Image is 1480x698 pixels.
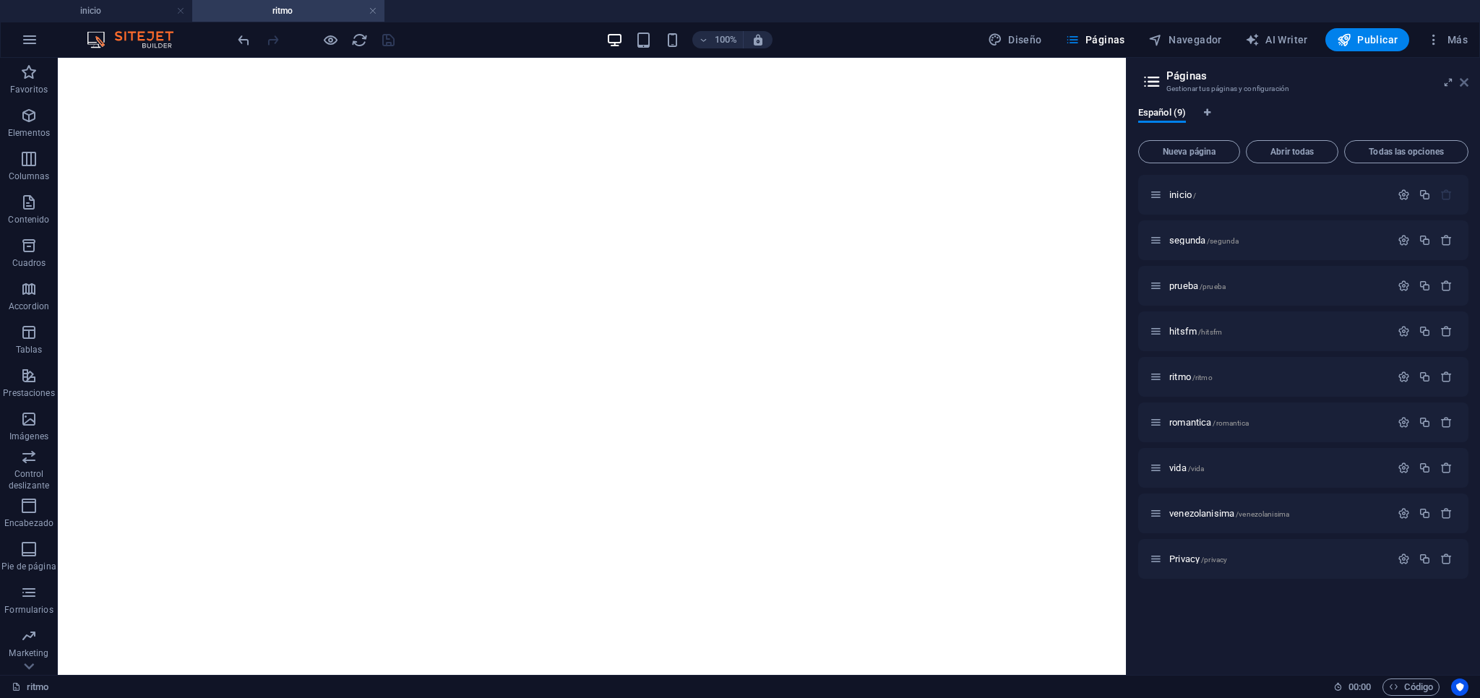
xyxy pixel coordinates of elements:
[1,561,56,572] p: Pie de página
[1148,33,1222,47] span: Navegador
[1246,140,1338,163] button: Abrir todas
[1165,554,1390,564] div: Privacy/privacy
[1419,507,1431,520] div: Duplicar
[1165,509,1390,518] div: venezolanisima/venezolanisima
[1169,371,1213,382] span: Haz clic para abrir la página
[1169,235,1239,246] span: Haz clic para abrir la página
[1236,510,1289,518] span: /venezolanisima
[236,32,252,48] i: Deshacer: Cambiar orientación (Ctrl+Z)
[1198,328,1222,336] span: /hitsfm
[9,301,49,312] p: Accordion
[1143,28,1228,51] button: Navegador
[322,31,339,48] button: Haz clic para salir del modo de previsualización y seguir editando
[8,214,49,225] p: Contenido
[9,647,48,659] p: Marketing
[1440,371,1453,383] div: Eliminar
[1166,82,1440,95] h3: Gestionar tus páginas y configuración
[1440,462,1453,474] div: Eliminar
[3,387,54,399] p: Prestaciones
[1333,678,1372,696] h6: Tiempo de la sesión
[988,33,1042,47] span: Diseño
[982,28,1048,51] div: Diseño (Ctrl+Alt+Y)
[1166,69,1468,82] h2: Páginas
[4,517,53,529] p: Encabezado
[1192,374,1213,382] span: /ritmo
[1419,280,1431,292] div: Duplicar
[1344,140,1468,163] button: Todas las opciones
[1419,553,1431,565] div: Duplicar
[1169,417,1249,428] span: Haz clic para abrir la página
[1419,234,1431,246] div: Duplicar
[350,31,368,48] button: reload
[1419,416,1431,428] div: Duplicar
[1138,140,1240,163] button: Nueva página
[1419,325,1431,337] div: Duplicar
[1213,419,1248,427] span: /romantica
[1351,147,1462,156] span: Todas las opciones
[714,31,737,48] h6: 100%
[1440,416,1453,428] div: Eliminar
[1059,28,1131,51] button: Páginas
[1427,33,1468,47] span: Más
[1165,190,1390,199] div: inicio/
[1398,325,1410,337] div: Configuración
[1451,678,1468,696] button: Usercentrics
[1348,678,1371,696] span: 00 00
[1440,234,1453,246] div: Eliminar
[1165,418,1390,427] div: romantica/romantica
[1398,189,1410,201] div: Configuración
[1398,416,1410,428] div: Configuración
[1252,147,1332,156] span: Abrir todas
[8,127,50,139] p: Elementos
[1138,107,1468,134] div: Pestañas de idiomas
[1421,28,1473,51] button: Más
[1398,371,1410,383] div: Configuración
[1169,326,1222,337] span: Haz clic para abrir la página
[1169,280,1226,291] span: Haz clic para abrir la página
[1440,189,1453,201] div: La página principal no puede eliminarse
[1440,507,1453,520] div: Eliminar
[1169,189,1196,200] span: Haz clic para abrir la página
[1188,465,1205,473] span: /vida
[1419,371,1431,383] div: Duplicar
[1359,681,1361,692] span: :
[12,257,46,269] p: Cuadros
[982,28,1048,51] button: Diseño
[1419,462,1431,474] div: Duplicar
[235,31,252,48] button: undo
[1389,678,1433,696] span: Código
[1201,556,1227,564] span: /privacy
[1440,325,1453,337] div: Eliminar
[1398,507,1410,520] div: Configuración
[1337,33,1398,47] span: Publicar
[1398,553,1410,565] div: Configuración
[83,31,192,48] img: Editor Logo
[1169,508,1289,519] span: Haz clic para abrir la página
[1165,463,1390,473] div: vida/vida
[1419,189,1431,201] div: Duplicar
[1398,234,1410,246] div: Configuración
[1398,280,1410,292] div: Configuración
[4,604,53,616] p: Formularios
[1398,462,1410,474] div: Configuración
[1169,462,1204,473] span: Haz clic para abrir la página
[1200,283,1226,290] span: /prueba
[9,431,48,442] p: Imágenes
[752,33,765,46] i: Al redimensionar, ajustar el nivel de zoom automáticamente para ajustarse al dispositivo elegido.
[1165,327,1390,336] div: hitsfm/hitsfm
[692,31,744,48] button: 100%
[351,32,368,48] i: Volver a cargar página
[1165,236,1390,245] div: segunda/segunda
[1440,553,1453,565] div: Eliminar
[16,344,43,356] p: Tablas
[12,678,49,696] a: Haz clic para cancelar la selección y doble clic para abrir páginas
[1169,553,1227,564] span: Haz clic para abrir la página
[1165,281,1390,290] div: prueba/prueba
[1145,147,1234,156] span: Nueva página
[192,3,384,19] h4: ritmo
[1193,191,1196,199] span: /
[1325,28,1410,51] button: Publicar
[1239,28,1314,51] button: AI Writer
[10,84,48,95] p: Favoritos
[1138,104,1186,124] span: Español (9)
